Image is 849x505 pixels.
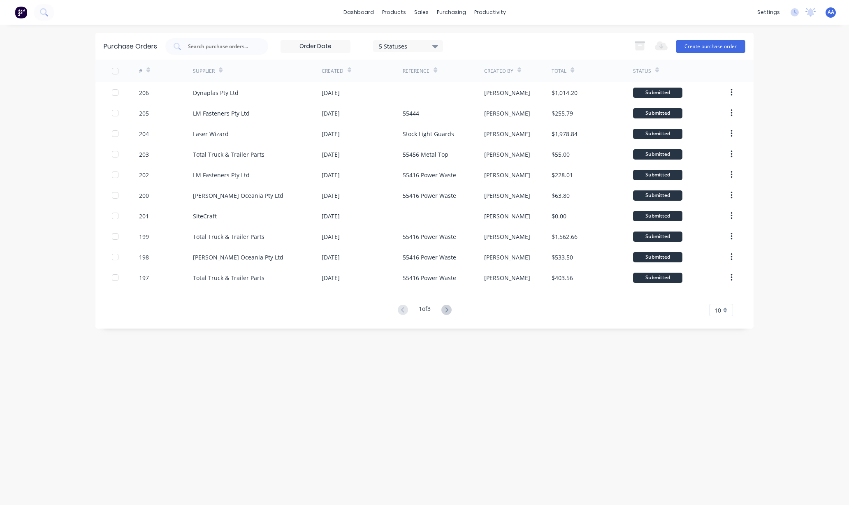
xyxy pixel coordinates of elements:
[470,6,510,19] div: productivity
[139,273,149,282] div: 197
[403,232,456,241] div: 55416 Power Waste
[403,67,429,75] div: Reference
[484,232,530,241] div: [PERSON_NAME]
[633,190,682,201] div: Submitted
[633,252,682,262] div: Submitted
[193,212,217,220] div: SiteCraft
[633,273,682,283] div: Submitted
[403,109,419,118] div: 55444
[484,171,530,179] div: [PERSON_NAME]
[410,6,433,19] div: sales
[322,130,340,138] div: [DATE]
[433,6,470,19] div: purchasing
[139,130,149,138] div: 204
[552,191,570,200] div: $63.80
[633,67,651,75] div: Status
[339,6,378,19] a: dashboard
[484,130,530,138] div: [PERSON_NAME]
[322,171,340,179] div: [DATE]
[552,88,578,97] div: $1,014.20
[484,88,530,97] div: [PERSON_NAME]
[484,109,530,118] div: [PERSON_NAME]
[193,171,250,179] div: LM Fasteners Pty Ltd
[139,150,149,159] div: 203
[828,9,834,16] span: AA
[484,150,530,159] div: [PERSON_NAME]
[322,212,340,220] div: [DATE]
[322,273,340,282] div: [DATE]
[139,88,149,97] div: 206
[419,304,431,316] div: 1 of 3
[322,232,340,241] div: [DATE]
[187,42,255,51] input: Search purchase orders...
[552,130,578,138] div: $1,978.84
[139,109,149,118] div: 205
[552,232,578,241] div: $1,562.66
[193,232,264,241] div: Total Truck & Trailer Parts
[633,129,682,139] div: Submitted
[193,88,239,97] div: Dynaplas Pty Ltd
[403,171,456,179] div: 55416 Power Waste
[379,42,438,50] div: 5 Statuses
[403,273,456,282] div: 55416 Power Waste
[322,191,340,200] div: [DATE]
[403,130,454,138] div: Stock Light Guards
[552,150,570,159] div: $55.00
[139,171,149,179] div: 202
[139,232,149,241] div: 199
[633,232,682,242] div: Submitted
[633,88,682,98] div: Submitted
[633,108,682,118] div: Submitted
[484,191,530,200] div: [PERSON_NAME]
[714,306,721,315] span: 10
[633,211,682,221] div: Submitted
[104,42,157,51] div: Purchase Orders
[753,6,784,19] div: settings
[193,109,250,118] div: LM Fasteners Pty Ltd
[484,212,530,220] div: [PERSON_NAME]
[633,149,682,160] div: Submitted
[403,191,456,200] div: 55416 Power Waste
[552,253,573,262] div: $533.50
[552,67,566,75] div: Total
[322,109,340,118] div: [DATE]
[484,67,513,75] div: Created By
[193,273,264,282] div: Total Truck & Trailer Parts
[139,67,142,75] div: #
[403,253,456,262] div: 55416 Power Waste
[139,212,149,220] div: 201
[322,67,343,75] div: Created
[193,191,283,200] div: [PERSON_NAME] Oceania Pty Ltd
[281,40,350,53] input: Order Date
[322,88,340,97] div: [DATE]
[552,109,573,118] div: $255.79
[139,253,149,262] div: 198
[552,212,566,220] div: $0.00
[193,150,264,159] div: Total Truck & Trailer Parts
[552,171,573,179] div: $228.01
[552,273,573,282] div: $403.56
[484,273,530,282] div: [PERSON_NAME]
[193,67,215,75] div: Supplier
[322,150,340,159] div: [DATE]
[15,6,27,19] img: Factory
[378,6,410,19] div: products
[633,170,682,180] div: Submitted
[322,253,340,262] div: [DATE]
[193,253,283,262] div: [PERSON_NAME] Oceania Pty Ltd
[484,253,530,262] div: [PERSON_NAME]
[193,130,229,138] div: Laser Wizard
[139,191,149,200] div: 200
[403,150,448,159] div: 55456 Metal Top
[676,40,745,53] button: Create purchase order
